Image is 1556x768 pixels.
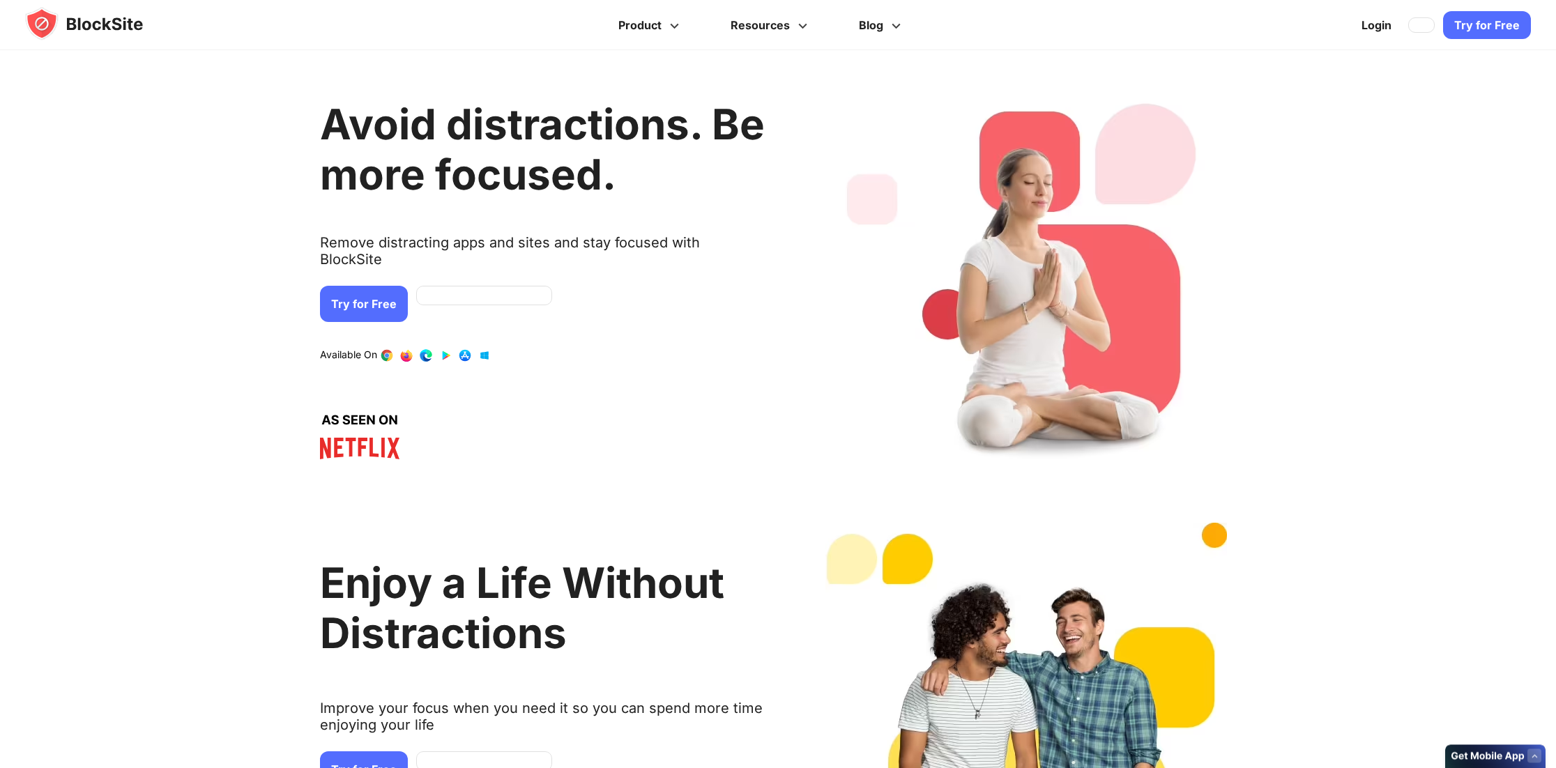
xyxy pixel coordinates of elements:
h1: Avoid distractions. Be more focused. [320,99,765,199]
a: Login [1353,8,1400,42]
text: Remove distracting apps and sites and stay focused with BlockSite [320,234,765,279]
a: Try for Free [320,286,408,322]
text: Available On [320,348,377,362]
text: Improve your focus when you need it so you can spend more time enjoying your life [320,700,765,744]
img: blocksite-icon.5d769676.svg [25,7,170,40]
h2: Enjoy a Life Without Distractions [320,558,765,658]
a: Try for Free [1443,11,1531,39]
